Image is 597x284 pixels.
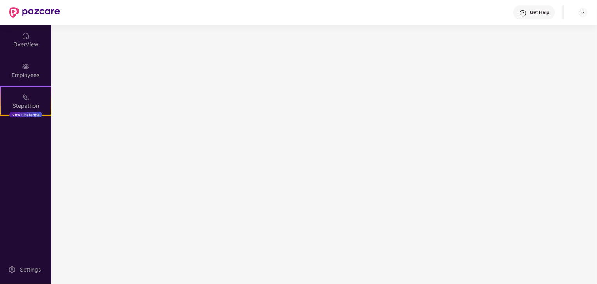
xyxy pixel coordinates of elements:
div: Settings [18,266,43,273]
img: svg+xml;base64,PHN2ZyBpZD0iSGVscC0zMngzMiIgeG1sbnM9Imh0dHA6Ly93d3cudzMub3JnLzIwMDAvc3ZnIiB3aWR0aD... [519,9,527,17]
div: Get Help [530,9,549,16]
img: New Pazcare Logo [9,7,60,18]
img: svg+xml;base64,PHN2ZyBpZD0iSG9tZSIgeG1sbnM9Imh0dHA6Ly93d3cudzMub3JnLzIwMDAvc3ZnIiB3aWR0aD0iMjAiIG... [22,32,30,40]
img: svg+xml;base64,PHN2ZyB4bWxucz0iaHR0cDovL3d3dy53My5vcmcvMjAwMC9zdmciIHdpZHRoPSIyMSIgaGVpZ2h0PSIyMC... [22,93,30,101]
div: New Challenge [9,112,42,118]
div: Stepathon [1,102,51,110]
img: svg+xml;base64,PHN2ZyBpZD0iRHJvcGRvd24tMzJ4MzIiIHhtbG5zPSJodHRwOi8vd3d3LnczLm9yZy8yMDAwL3N2ZyIgd2... [580,9,586,16]
img: svg+xml;base64,PHN2ZyBpZD0iRW1wbG95ZWVzIiB4bWxucz0iaHR0cDovL3d3dy53My5vcmcvMjAwMC9zdmciIHdpZHRoPS... [22,63,30,70]
img: svg+xml;base64,PHN2ZyBpZD0iU2V0dGluZy0yMHgyMCIgeG1sbnM9Imh0dHA6Ly93d3cudzMub3JnLzIwMDAvc3ZnIiB3aW... [8,266,16,273]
